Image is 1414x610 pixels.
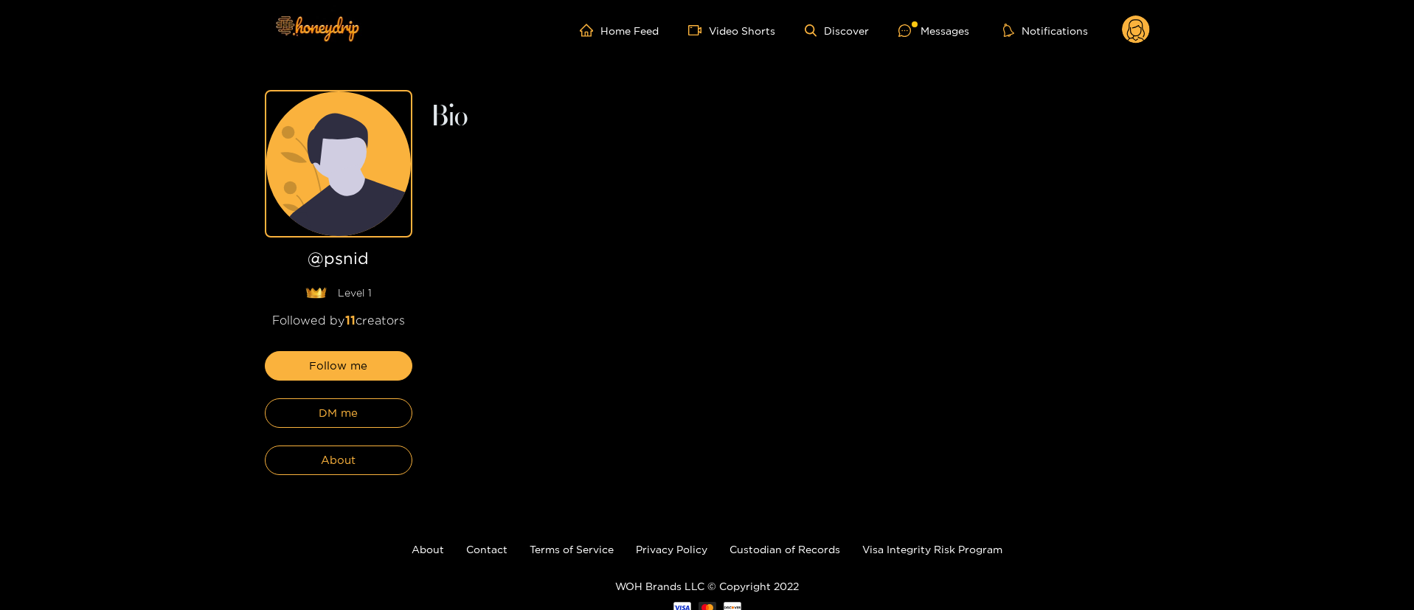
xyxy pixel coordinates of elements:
a: Visa Integrity Risk Program [862,544,1002,555]
a: Discover [805,24,869,37]
button: Follow me [265,351,412,381]
img: lavel grade [305,287,327,299]
div: Followed by creators [265,312,412,329]
a: Video Shorts [688,24,775,37]
span: video-camera [688,24,709,37]
h2: Bio [430,105,1150,130]
a: Contact [466,544,507,555]
span: 11 [345,313,356,327]
a: Custodian of Records [729,544,840,555]
span: Follow me [309,357,367,375]
span: DM me [319,404,358,422]
button: DM me [265,398,412,428]
div: Messages [898,22,969,39]
a: Terms of Service [530,544,614,555]
button: About [265,446,412,475]
button: Notifications [999,23,1092,38]
a: Home Feed [580,24,659,37]
a: Privacy Policy [636,544,707,555]
span: Level 1 [338,285,372,300]
a: About [412,544,444,555]
span: About [321,451,356,469]
span: home [580,24,600,37]
h1: @ psnid [265,249,412,274]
